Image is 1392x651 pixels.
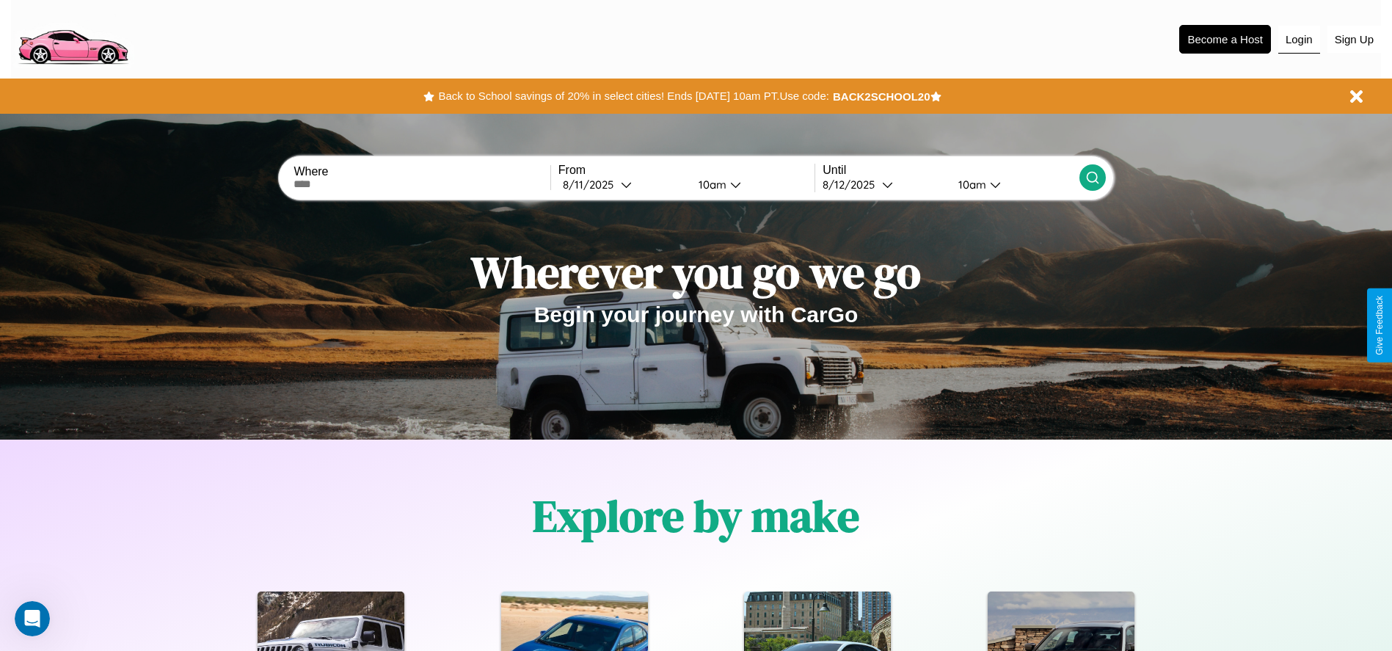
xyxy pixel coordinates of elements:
button: Login [1278,26,1320,54]
div: Give Feedback [1374,296,1385,355]
iframe: Intercom live chat [15,601,50,636]
b: BACK2SCHOOL20 [833,90,930,103]
img: logo [11,7,134,68]
button: 10am [947,177,1079,192]
label: Until [823,164,1079,177]
div: 10am [951,178,990,192]
div: 8 / 11 / 2025 [563,178,621,192]
button: Sign Up [1327,26,1381,53]
button: 10am [687,177,815,192]
button: 8/11/2025 [558,177,687,192]
button: Back to School savings of 20% in select cities! Ends [DATE] 10am PT.Use code: [434,86,832,106]
h1: Explore by make [533,486,859,546]
div: 10am [691,178,730,192]
label: From [558,164,815,177]
button: Become a Host [1179,25,1271,54]
label: Where [294,165,550,178]
div: 8 / 12 / 2025 [823,178,882,192]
